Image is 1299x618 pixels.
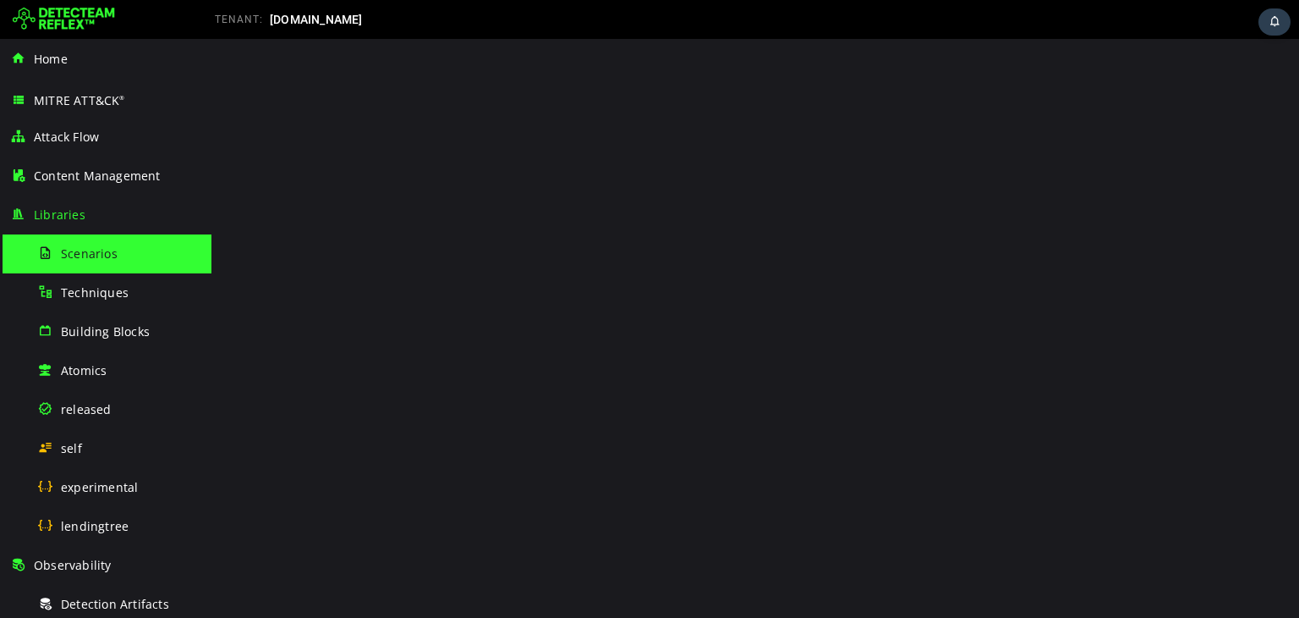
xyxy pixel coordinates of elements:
span: Libraries [34,207,85,223]
span: lendingtree [61,518,129,534]
span: Detection Artifacts [61,596,169,612]
span: Attack Flow [34,129,99,145]
span: Home [34,51,68,67]
span: experimental [61,479,138,495]
span: MITRE ATT&CK [34,92,125,108]
span: Building Blocks [61,323,150,339]
img: Detecteam logo [13,6,115,33]
span: TENANT: [215,14,263,25]
span: Techniques [61,284,129,301]
span: [DOMAIN_NAME] [270,13,363,26]
span: Observability [34,557,112,573]
span: Atomics [61,362,107,378]
span: Scenarios [61,246,118,262]
div: Task Notifications [1258,8,1291,36]
span: released [61,401,112,417]
span: Content Management [34,168,161,184]
span: self [61,440,82,456]
sup: ® [119,94,124,102]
